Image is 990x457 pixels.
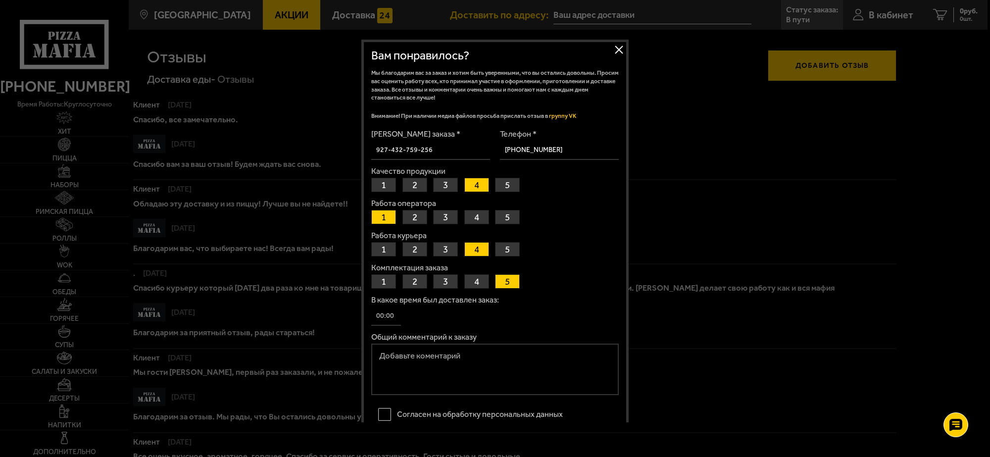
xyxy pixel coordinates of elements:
button: Закрыть [611,42,626,57]
button: 2 [402,210,427,224]
button: 1 [371,178,396,192]
p: Внимание! При наличии медиа файлов просьба прислать отзыв в [371,112,619,120]
label: Телефон * [500,130,619,138]
button: 5 [495,274,520,289]
button: 2 [402,178,427,192]
button: 5 [495,242,520,256]
button: 5 [495,178,520,192]
button: 4 [464,274,489,289]
label: Общий комментарий к заказу [371,333,619,341]
button: 1 [371,242,396,256]
button: 4 [464,210,489,224]
label: Комплектация заказа [371,264,619,272]
button: 2 [402,242,427,256]
a: группу VK [549,112,576,119]
button: 3 [433,242,458,256]
label: Согласен на обработку персональных данных [371,404,619,425]
input: 925- [371,141,490,160]
label: Работа курьера [371,232,619,240]
p: Мы благодарим вас за заказ и хотим быть уверенными, что вы остались довольны. Просим вас оценить ... [371,69,619,102]
button: 3 [433,178,458,192]
button: 4 [464,178,489,192]
button: 5 [495,210,520,224]
button: 3 [433,210,458,224]
button: 1 [371,210,396,224]
label: Работа оператора [371,200,619,207]
input: +7( [500,141,619,160]
button: 4 [464,242,489,256]
h2: Вам понравилось? [371,50,619,61]
button: 2 [402,274,427,289]
input: 00:00 [371,306,401,326]
button: 1 [371,274,396,289]
label: Качество продукции [371,167,619,175]
label: [PERSON_NAME] заказа * [371,130,490,138]
button: 3 [433,274,458,289]
label: В какое время был доставлен заказ: [371,296,619,304]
